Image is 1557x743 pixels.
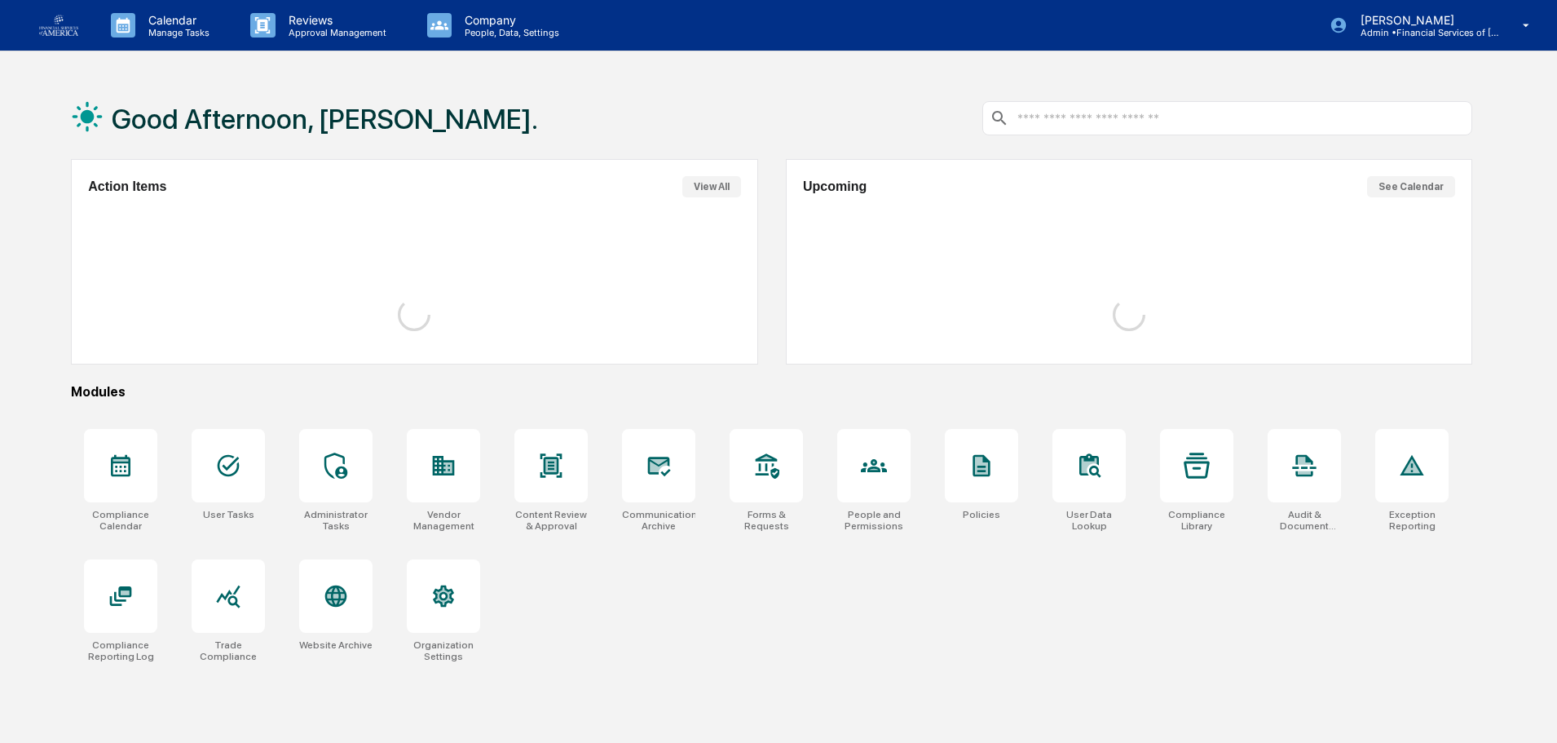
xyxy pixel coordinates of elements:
p: Reviews [276,13,395,27]
button: View All [682,176,741,197]
div: Trade Compliance [192,639,265,662]
p: People, Data, Settings [452,27,567,38]
h1: Good Afternoon, [PERSON_NAME]. [112,103,538,135]
p: Company [452,13,567,27]
div: Administrator Tasks [299,509,373,532]
div: Modules [71,384,1472,400]
div: Vendor Management [407,509,480,532]
div: Organization Settings [407,639,480,662]
div: Communications Archive [622,509,695,532]
img: logo [39,15,78,36]
div: Compliance Library [1160,509,1233,532]
div: Forms & Requests [730,509,803,532]
h2: Action Items [88,179,166,194]
p: Approval Management [276,27,395,38]
div: Website Archive [299,639,373,651]
h2: Upcoming [803,179,867,194]
div: Compliance Calendar [84,509,157,532]
div: Audit & Document Logs [1268,509,1341,532]
p: Admin • Financial Services of [GEOGRAPHIC_DATA] [1347,27,1499,38]
div: Policies [963,509,1000,520]
p: Calendar [135,13,218,27]
div: Compliance Reporting Log [84,639,157,662]
div: People and Permissions [837,509,911,532]
div: User Data Lookup [1052,509,1126,532]
div: Exception Reporting [1375,509,1449,532]
div: Content Review & Approval [514,509,588,532]
p: [PERSON_NAME] [1347,13,1499,27]
button: See Calendar [1367,176,1455,197]
div: User Tasks [203,509,254,520]
p: Manage Tasks [135,27,218,38]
